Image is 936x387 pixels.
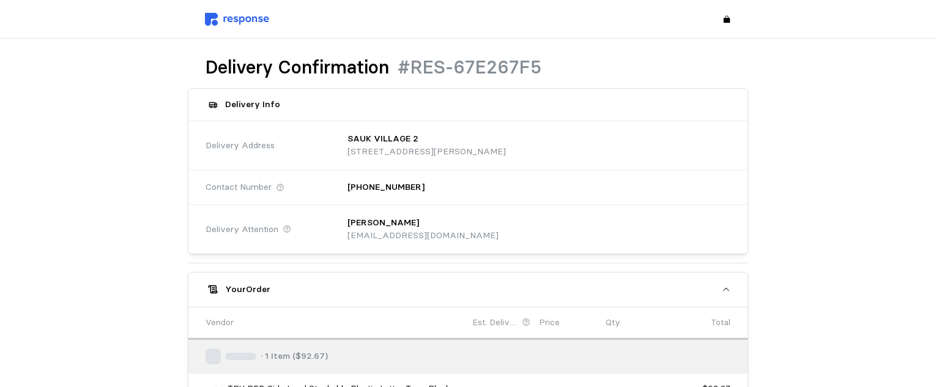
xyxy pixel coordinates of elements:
[205,56,389,80] h1: Delivery Confirmation
[711,316,730,329] p: Total
[225,283,270,296] h5: Your Order
[205,13,269,26] img: svg%3e
[606,316,620,329] p: Qty
[398,56,541,80] h1: #RES-67E267F5
[347,229,499,242] p: [EMAIL_ADDRESS][DOMAIN_NAME]
[539,316,560,329] p: Price
[225,98,280,111] h5: Delivery Info
[472,316,520,329] p: Est. Delivery
[206,181,272,194] span: Contact Number
[206,223,278,236] span: Delivery Attention
[188,272,748,307] button: YourOrder
[261,350,328,363] p: · 1 Item ($92.67)
[347,132,418,146] p: SAUK VILLAGE 2
[206,139,275,152] span: Delivery Address
[347,145,506,159] p: [STREET_ADDRESS][PERSON_NAME]
[206,316,234,329] p: Vendor
[347,181,425,194] p: [PHONE_NUMBER]
[347,216,419,230] p: [PERSON_NAME]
